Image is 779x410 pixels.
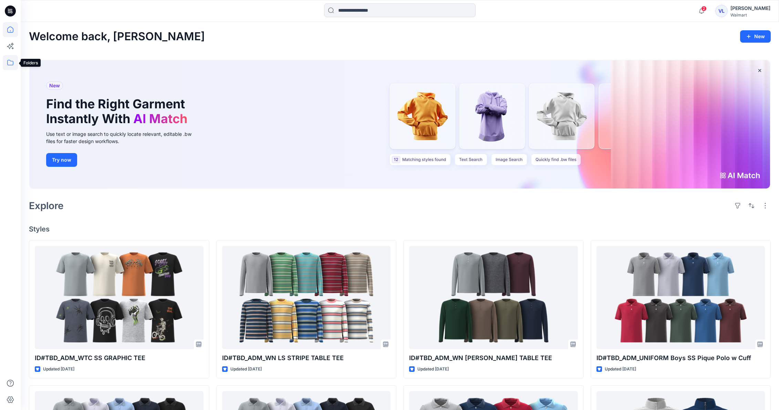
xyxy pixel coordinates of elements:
p: Updated [DATE] [230,366,262,373]
h2: Welcome back, [PERSON_NAME] [29,30,205,43]
p: Updated [DATE] [417,366,449,373]
p: ID#TBD_ADM_WN LS STRIPE TABLE TEE [222,353,391,363]
a: ID#TBD_ADM_WTC SS GRAPHIC TEE [35,246,204,349]
p: ID#TBD_ADM_WN [PERSON_NAME] TABLE TEE [409,353,578,363]
p: Updated [DATE] [43,366,74,373]
div: [PERSON_NAME] [730,4,770,12]
p: Updated [DATE] [605,366,636,373]
span: 2 [701,6,707,11]
h1: Find the Right Garment Instantly With [46,97,191,126]
p: ID#TBD_ADM_WTC SS GRAPHIC TEE [35,353,204,363]
h2: Explore [29,200,64,211]
p: ID#TBD_ADM_UNIFORM Boys SS Pique Polo w Cuff [596,353,765,363]
a: ID#TBD_ADM_WN LS HENLEY TABLE TEE [409,246,578,349]
span: AI Match [133,111,187,126]
button: Try now [46,153,77,167]
div: Use text or image search to quickly locate relevant, editable .bw files for faster design workflows. [46,130,201,145]
h4: Styles [29,225,771,233]
span: New [49,82,60,90]
a: ID#TBD_ADM_UNIFORM Boys SS Pique Polo w Cuff [596,246,765,349]
div: VL [715,5,728,17]
div: Walmart [730,12,770,18]
button: New [740,30,771,43]
a: ID#TBD_ADM_WN LS STRIPE TABLE TEE [222,246,391,349]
